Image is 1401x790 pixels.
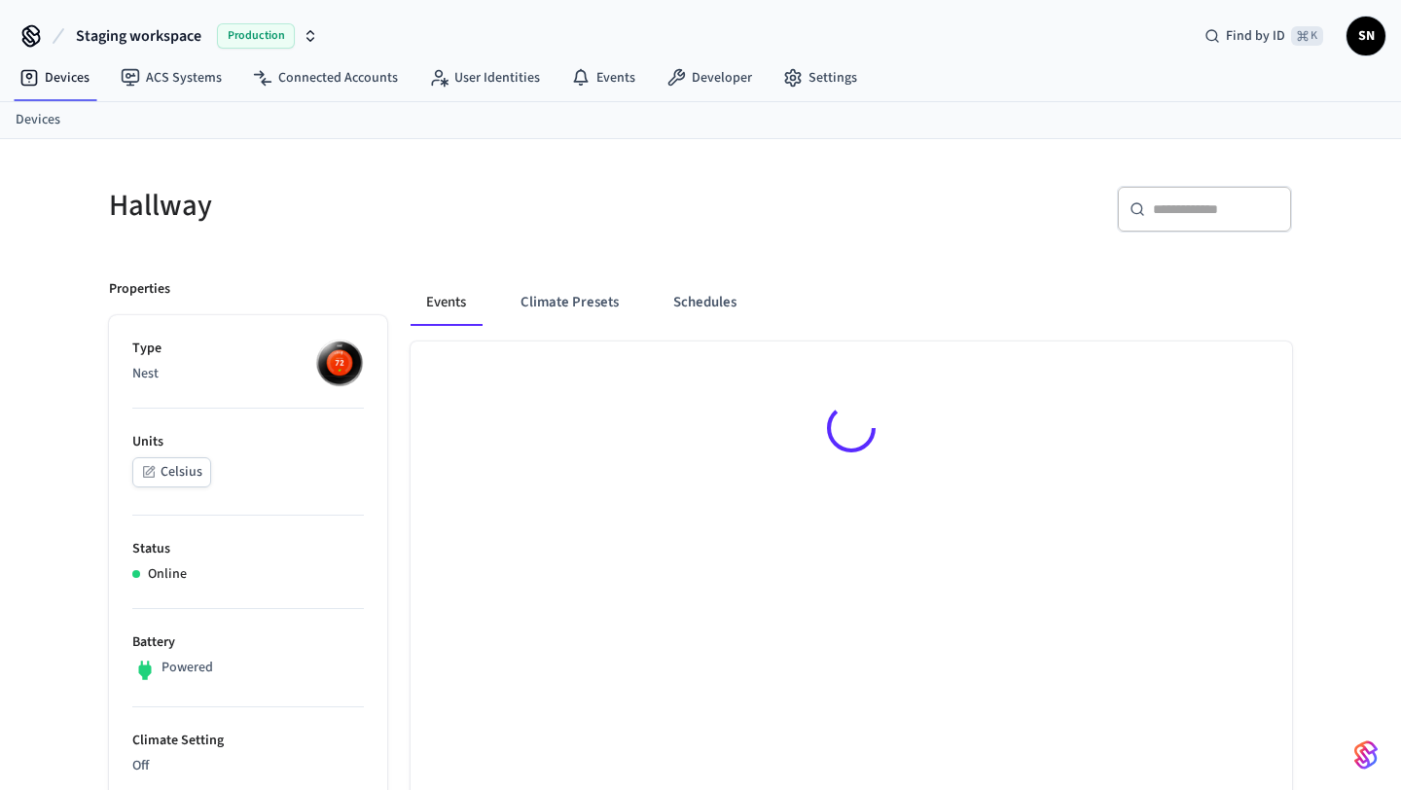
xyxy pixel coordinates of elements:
span: Staging workspace [76,24,201,48]
a: Devices [16,110,60,130]
p: Climate Setting [132,731,364,751]
span: ⌘ K [1291,26,1323,46]
a: Developer [651,60,768,95]
button: Events [411,279,482,326]
button: SN [1347,17,1385,55]
p: Status [132,539,364,559]
div: Find by ID⌘ K [1189,18,1339,54]
span: SN [1348,18,1383,54]
p: Online [148,564,187,585]
a: Devices [4,60,105,95]
a: Connected Accounts [237,60,413,95]
img: SeamLogoGradient.69752ec5.svg [1354,739,1378,771]
p: Battery [132,632,364,653]
button: Schedules [658,279,752,326]
h5: Hallway [109,186,689,226]
img: nest_learning_thermostat [315,339,364,387]
a: ACS Systems [105,60,237,95]
button: Celsius [132,457,211,487]
p: Type [132,339,364,359]
span: Production [217,23,295,49]
p: Units [132,432,364,452]
a: Settings [768,60,873,95]
a: Events [556,60,651,95]
p: Properties [109,279,170,300]
p: Nest [132,364,364,384]
a: User Identities [413,60,556,95]
span: Find by ID [1226,26,1285,46]
p: Off [132,756,364,776]
p: Powered [162,658,213,678]
button: Climate Presets [505,279,634,326]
